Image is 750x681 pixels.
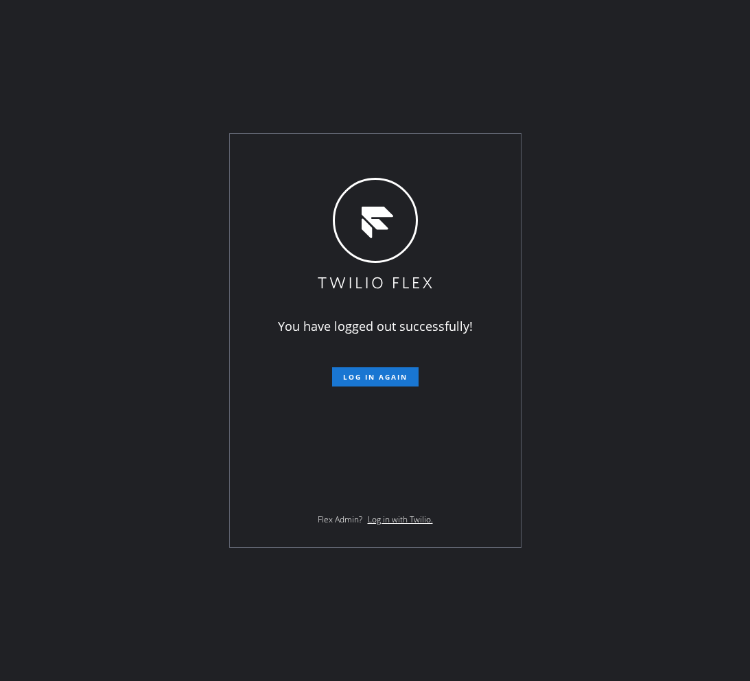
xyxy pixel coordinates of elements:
button: Log in again [332,367,419,386]
span: Flex Admin? [318,513,362,525]
a: Log in with Twilio. [368,513,433,525]
span: You have logged out successfully! [278,318,473,334]
span: Log in again [343,372,408,382]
